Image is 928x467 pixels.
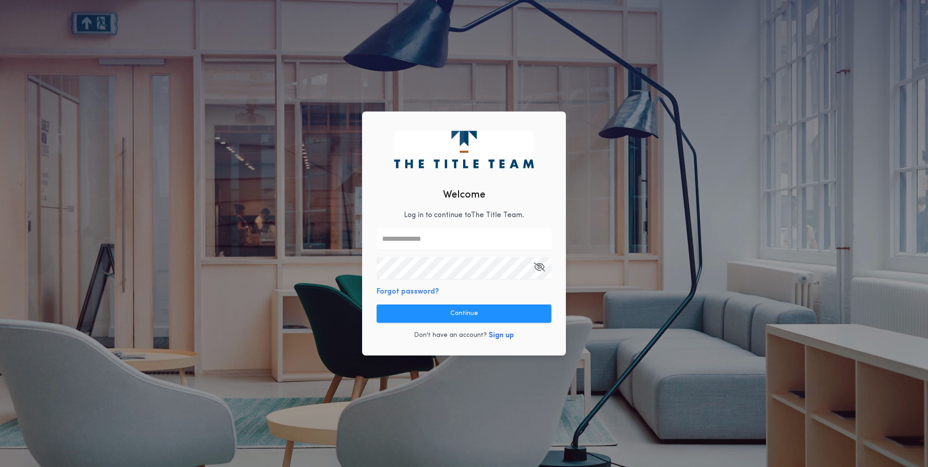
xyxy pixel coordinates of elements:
button: Forgot password? [377,286,439,297]
p: Don't have an account? [414,331,487,340]
button: Sign up [489,330,514,341]
button: Continue [377,305,551,323]
h2: Welcome [443,188,485,203]
p: Log in to continue to The Title Team . [404,210,524,221]
img: logo [394,131,534,168]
